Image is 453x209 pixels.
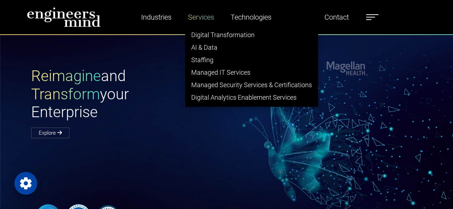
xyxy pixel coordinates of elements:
[228,9,274,25] a: Technologies
[185,54,318,66] a: Staffing
[31,67,227,121] h1: and your Enterprise
[185,66,318,79] a: Managed IT Services
[185,9,217,25] a: Services
[31,85,100,103] span: Transform
[27,7,101,27] img: logo
[138,9,174,25] a: Industries
[185,79,318,91] a: Managed Security Services & Certifications
[185,29,318,41] a: Digital Transformation
[322,9,352,25] a: Contact
[185,41,318,54] a: AI & Data
[31,128,69,138] a: Explore
[185,91,318,104] a: Digital Analytics Enablement Services
[31,67,101,85] span: Reimagine
[185,25,318,107] ul: Industries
